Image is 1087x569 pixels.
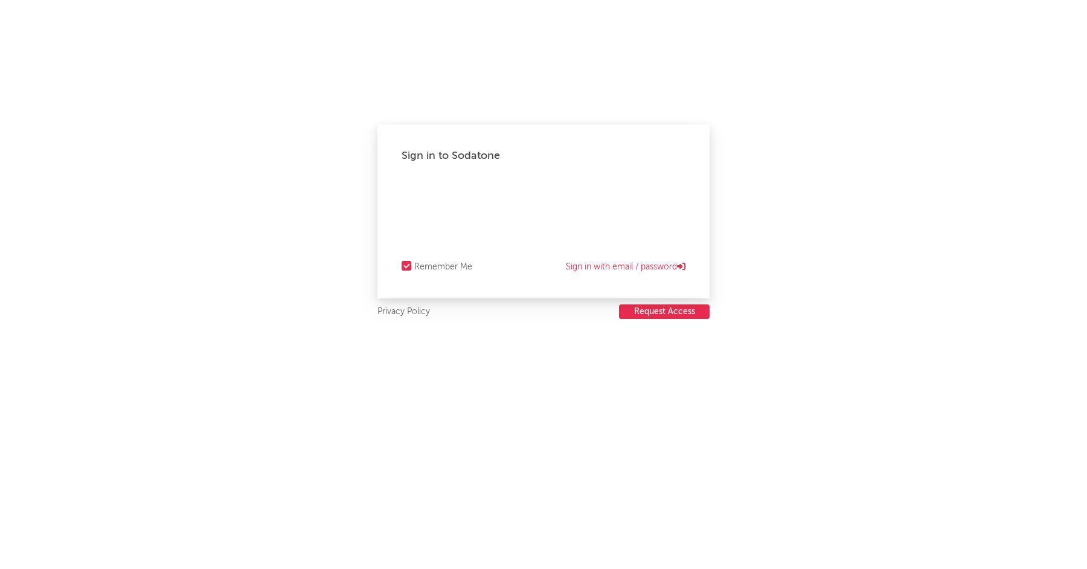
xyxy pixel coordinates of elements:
[377,304,430,320] a: Privacy Policy
[566,260,685,274] a: Sign in with email / password
[414,260,472,274] div: Remember Me
[619,304,710,319] button: Request Access
[402,149,685,163] div: Sign in to Sodatone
